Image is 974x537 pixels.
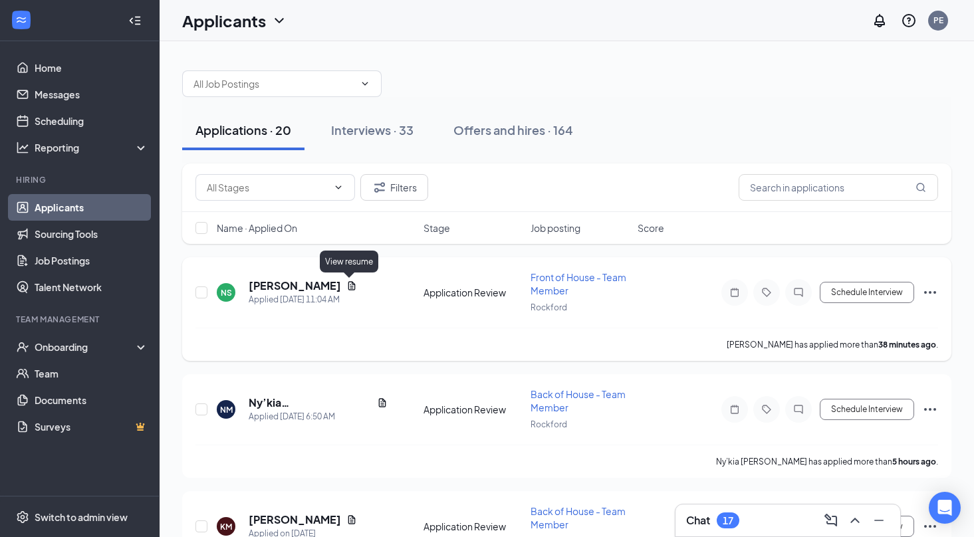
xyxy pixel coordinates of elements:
[424,221,450,235] span: Stage
[221,287,232,298] div: NS
[901,13,917,29] svg: QuestionInfo
[727,339,938,350] p: [PERSON_NAME] has applied more than .
[360,174,428,201] button: Filter Filters
[320,251,378,272] div: View resume
[16,340,29,354] svg: UserCheck
[35,413,148,440] a: SurveysCrown
[193,76,354,91] input: All Job Postings
[791,287,806,298] svg: ChatInactive
[716,456,938,467] p: Ny’kia [PERSON_NAME] has applied more than .
[128,14,142,27] svg: Collapse
[35,360,148,387] a: Team
[249,410,388,423] div: Applied [DATE] 6:50 AM
[333,182,344,193] svg: ChevronDown
[723,515,733,526] div: 17
[531,221,580,235] span: Job posting
[531,302,567,312] span: Rockford
[249,293,357,306] div: Applied [DATE] 11:04 AM
[531,419,567,429] span: Rockford
[820,399,914,420] button: Schedule Interview
[35,194,148,221] a: Applicants
[182,9,266,32] h1: Applicants
[871,512,887,528] svg: Minimize
[35,221,148,247] a: Sourcing Tools
[453,122,573,138] div: Offers and hires · 164
[346,514,357,525] svg: Document
[220,521,232,532] div: KM
[35,340,137,354] div: Onboarding
[220,404,233,415] div: NM
[16,141,29,154] svg: Analysis
[727,404,743,415] svg: Note
[424,403,523,416] div: Application Review
[207,180,328,195] input: All Stages
[759,287,775,298] svg: Tag
[686,513,710,528] h3: Chat
[16,174,146,185] div: Hiring
[872,13,888,29] svg: Notifications
[35,54,148,81] a: Home
[35,274,148,300] a: Talent Network
[16,510,29,524] svg: Settings
[35,247,148,274] a: Job Postings
[35,510,128,524] div: Switch to admin view
[791,404,806,415] svg: ChatInactive
[922,518,938,534] svg: Ellipses
[727,287,743,298] svg: Note
[847,512,863,528] svg: ChevronUp
[739,174,938,201] input: Search in applications
[346,280,357,291] svg: Document
[249,278,341,293] h5: [PERSON_NAME]
[531,505,626,530] span: Back of House - Team Member
[217,221,297,235] span: Name · Applied On
[922,401,938,417] svg: Ellipses
[372,179,388,195] svg: Filter
[424,286,523,299] div: Application Review
[933,15,943,26] div: PE
[922,284,938,300] svg: Ellipses
[878,340,936,350] b: 38 minutes ago
[35,81,148,108] a: Messages
[35,387,148,413] a: Documents
[424,520,523,533] div: Application Review
[759,404,775,415] svg: Tag
[249,395,372,410] h5: Ny’kia [PERSON_NAME]
[820,282,914,303] button: Schedule Interview
[820,510,842,531] button: ComposeMessage
[249,512,341,527] h5: [PERSON_NAME]
[892,457,936,467] b: 5 hours ago
[35,141,149,154] div: Reporting
[35,108,148,134] a: Scheduling
[15,13,28,27] svg: WorkstreamLogo
[844,510,866,531] button: ChevronUp
[271,13,287,29] svg: ChevronDown
[195,122,291,138] div: Applications · 20
[16,314,146,325] div: Team Management
[377,397,388,408] svg: Document
[915,182,926,193] svg: MagnifyingGlass
[531,271,626,296] span: Front of House - Team Member
[823,512,839,528] svg: ComposeMessage
[868,510,890,531] button: Minimize
[360,78,370,89] svg: ChevronDown
[331,122,414,138] div: Interviews · 33
[929,492,961,524] div: Open Intercom Messenger
[531,388,626,413] span: Back of House - Team Member
[638,221,664,235] span: Score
